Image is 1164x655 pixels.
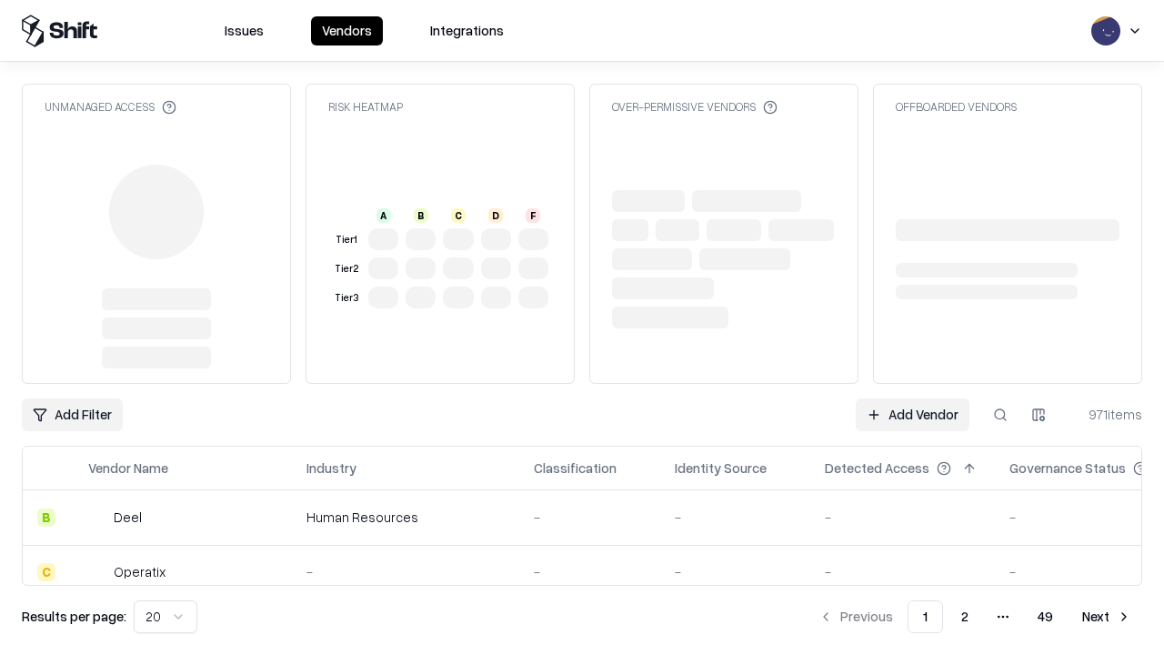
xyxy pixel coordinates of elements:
div: D [488,208,503,223]
div: - [825,562,980,581]
button: Integrations [419,16,515,45]
button: Next [1071,600,1142,633]
div: C [451,208,466,223]
div: Governance Status [1009,458,1126,478]
div: Industry [306,458,356,478]
div: Over-Permissive Vendors [612,99,778,115]
button: Vendors [311,16,383,45]
div: A [376,208,391,223]
div: Identity Source [675,458,767,478]
div: Offboarded Vendors [896,99,1017,115]
div: Unmanaged Access [45,99,176,115]
div: Vendor Name [88,458,168,478]
div: Operatix [114,562,166,581]
div: Tier 2 [332,261,361,277]
button: Issues [214,16,275,45]
div: Risk Heatmap [328,99,403,115]
div: Tier 1 [332,232,361,247]
div: - [306,562,505,581]
div: F [526,208,540,223]
button: 1 [908,600,943,633]
button: 2 [947,600,983,633]
div: - [534,508,646,527]
div: C [37,563,55,581]
div: B [37,509,55,527]
div: - [825,508,980,527]
div: 971 items [1069,405,1142,424]
p: Results per page: [22,607,126,626]
div: Tier 3 [332,290,361,306]
div: - [675,508,796,527]
div: Deel [114,508,142,527]
img: Deel [88,509,106,527]
div: B [414,208,428,223]
div: Detected Access [825,458,929,478]
button: Add Filter [22,398,123,431]
a: Add Vendor [856,398,969,431]
div: - [534,562,646,581]
div: - [675,562,796,581]
nav: pagination [808,600,1142,633]
div: Classification [534,458,617,478]
img: Operatix [88,563,106,581]
button: 49 [1023,600,1068,633]
div: Human Resources [306,508,505,527]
